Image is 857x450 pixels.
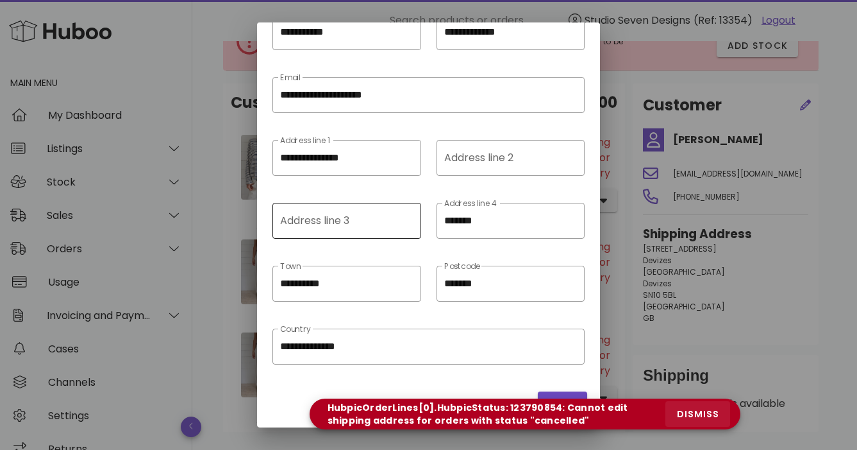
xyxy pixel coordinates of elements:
label: Email [280,73,301,83]
span: Submit [543,397,582,410]
label: Town [280,262,301,272]
span: dismiss [676,408,719,421]
label: Country [280,325,311,334]
button: Submit [538,392,587,415]
label: Address line 1 [280,136,330,146]
label: Postcode [444,262,480,272]
label: Address line 4 [444,199,497,209]
div: HubpicOrderLines[0].HubpicStatus: 123790854: Cannot edit shipping address for orders with status ... [320,401,666,427]
button: dismiss [665,401,729,427]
